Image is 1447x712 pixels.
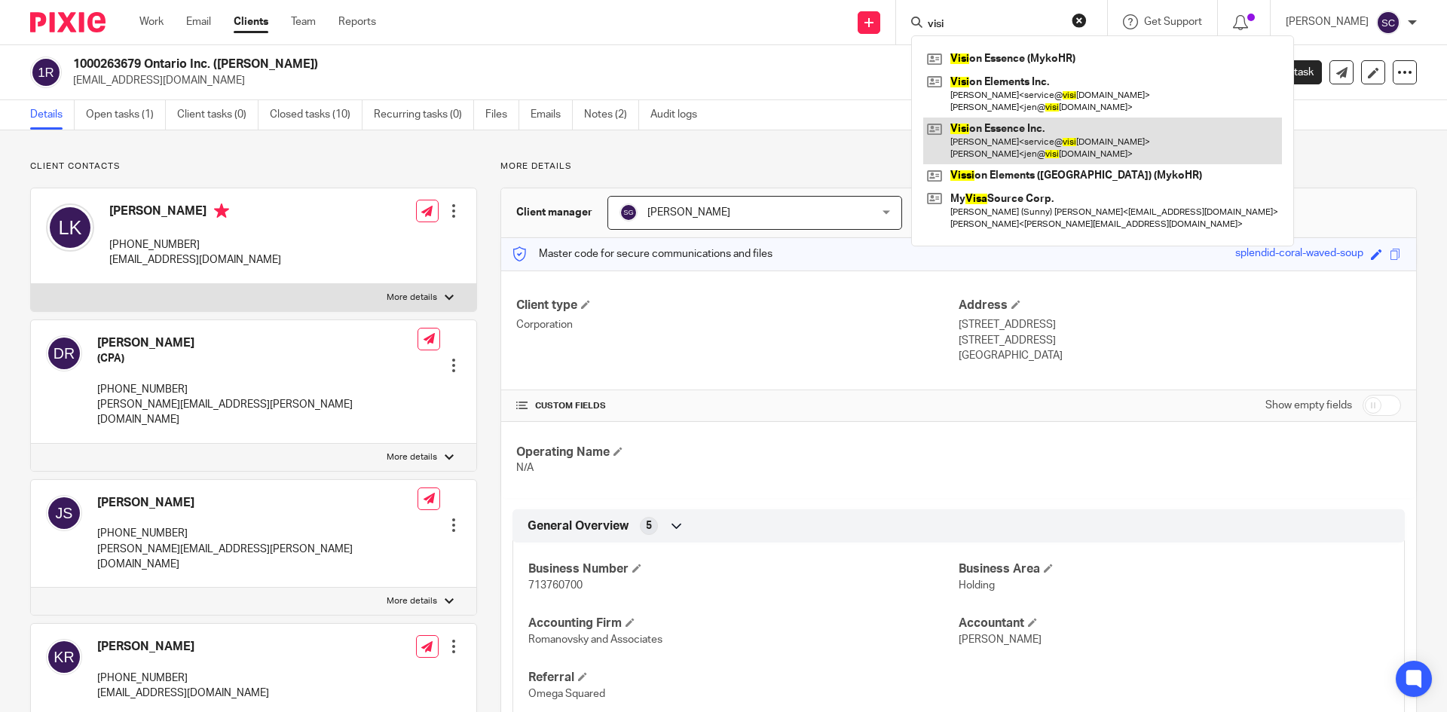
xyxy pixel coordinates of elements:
[46,335,82,371] img: svg%3E
[1235,246,1363,263] div: splendid-coral-waved-soup
[516,298,959,313] h4: Client type
[97,397,418,428] p: [PERSON_NAME][EMAIL_ADDRESS][PERSON_NAME][DOMAIN_NAME]
[650,100,708,130] a: Audit logs
[338,14,376,29] a: Reports
[1286,14,1369,29] p: [PERSON_NAME]
[97,351,418,366] h5: (CPA)
[528,580,583,591] span: 713760700
[139,14,164,29] a: Work
[97,495,418,511] h4: [PERSON_NAME]
[959,348,1401,363] p: [GEOGRAPHIC_DATA]
[97,526,418,541] p: [PHONE_NUMBER]
[186,14,211,29] a: Email
[959,580,995,591] span: Holding
[109,203,281,222] h4: [PERSON_NAME]
[270,100,363,130] a: Closed tasks (10)
[516,463,534,473] span: N/A
[531,100,573,130] a: Emails
[97,335,418,351] h4: [PERSON_NAME]
[1376,11,1400,35] img: svg%3E
[46,203,94,252] img: svg%3E
[512,246,772,261] p: Master code for secure communications and files
[959,616,1389,631] h4: Accountant
[516,317,959,332] p: Corporation
[528,561,959,577] h4: Business Number
[516,400,959,412] h4: CUSTOM FIELDS
[291,14,316,29] a: Team
[86,100,166,130] a: Open tasks (1)
[959,333,1401,348] p: [STREET_ADDRESS]
[30,12,106,32] img: Pixie
[528,689,605,699] span: Omega Squared
[97,686,269,701] p: [EMAIL_ADDRESS][DOMAIN_NAME]
[214,203,229,218] i: Primary
[73,57,984,72] h2: 1000263679 Ontario Inc. ([PERSON_NAME])
[528,634,662,645] span: Romanovsky and Associates
[1265,398,1352,413] label: Show empty fields
[1144,17,1202,27] span: Get Support
[619,203,638,222] img: svg%3E
[46,639,82,675] img: svg%3E
[646,518,652,533] span: 5
[584,100,639,130] a: Notes (2)
[30,57,62,88] img: svg%3E
[177,100,259,130] a: Client tasks (0)
[959,317,1401,332] p: [STREET_ADDRESS]
[97,542,418,573] p: [PERSON_NAME][EMAIL_ADDRESS][PERSON_NAME][DOMAIN_NAME]
[109,237,281,252] p: [PHONE_NUMBER]
[73,73,1212,88] p: [EMAIL_ADDRESS][DOMAIN_NAME]
[97,639,269,655] h4: [PERSON_NAME]
[528,670,959,686] h4: Referral
[516,445,959,460] h4: Operating Name
[528,616,959,631] h4: Accounting Firm
[234,14,268,29] a: Clients
[97,671,269,686] p: [PHONE_NUMBER]
[374,100,474,130] a: Recurring tasks (0)
[387,595,437,607] p: More details
[528,518,629,534] span: General Overview
[516,205,592,220] h3: Client manager
[959,561,1389,577] h4: Business Area
[485,100,519,130] a: Files
[647,207,730,218] span: [PERSON_NAME]
[30,100,75,130] a: Details
[1072,13,1087,28] button: Clear
[959,298,1401,313] h4: Address
[97,382,418,397] p: [PHONE_NUMBER]
[500,160,1417,173] p: More details
[30,160,477,173] p: Client contacts
[387,451,437,463] p: More details
[387,292,437,304] p: More details
[926,18,1062,32] input: Search
[46,495,82,531] img: svg%3E
[109,252,281,267] p: [EMAIL_ADDRESS][DOMAIN_NAME]
[959,634,1042,645] span: [PERSON_NAME]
